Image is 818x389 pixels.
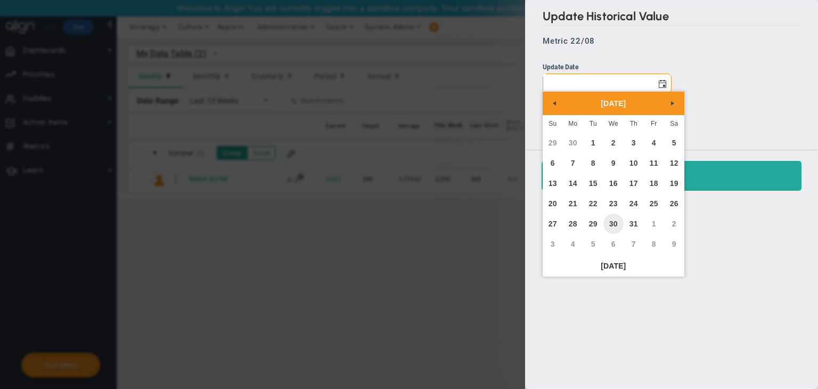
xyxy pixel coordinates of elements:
a: 6 [603,234,624,254]
a: 29 [583,214,603,234]
a: 1 [644,214,664,234]
a: 24 [624,193,644,214]
a: 2 [664,214,684,234]
a: 6 [543,153,563,173]
th: Thursday [624,115,644,133]
a: 8 [583,153,603,173]
a: 27 [543,214,563,234]
a: 12 [664,153,684,173]
a: 20 [543,193,563,214]
th: Saturday [664,115,684,133]
div: Update Date [543,62,672,72]
a: 21 [563,193,583,214]
a: 26 [664,193,684,214]
th: Monday [563,115,583,133]
a: 17 [624,173,644,193]
th: Wednesday [603,115,624,133]
h2: Update Historical Value [543,9,800,26]
a: 7 [563,153,583,173]
a: 5 [583,234,603,254]
a: 13 [543,173,563,193]
a: 25 [644,193,664,214]
a: 1 [583,133,603,153]
span: select [653,74,671,93]
a: 16 [603,173,624,193]
a: 5 [664,133,684,153]
h3: Metric 22/08 [543,36,595,46]
a: 9 [664,234,684,254]
a: 30 [563,133,583,153]
a: 15 [583,173,603,193]
a: 3 [624,133,644,153]
a: Next [663,94,682,113]
a: 8 [644,234,664,254]
a: 22 [583,193,603,214]
a: 11 [644,153,664,173]
a: 2 [603,133,624,153]
th: Sunday [543,115,563,133]
a: Previous [545,94,564,113]
th: Tuesday [583,115,603,133]
a: 9 [603,153,624,173]
a: 7 [624,234,644,254]
a: 29 [543,133,563,153]
a: 19 [664,173,684,193]
th: Friday [644,115,664,133]
a: 14 [563,173,583,193]
a: [DATE] [543,257,684,275]
a: 30 [603,214,624,234]
a: 4 [644,133,664,153]
button: Save [542,161,801,191]
a: 28 [563,214,583,234]
a: 18 [644,173,664,193]
a: 4 [563,234,583,254]
a: [DATE] [562,94,665,113]
a: 23 [603,193,624,214]
a: 31 [624,214,644,234]
a: 3 [543,234,563,254]
a: 10 [624,153,644,173]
